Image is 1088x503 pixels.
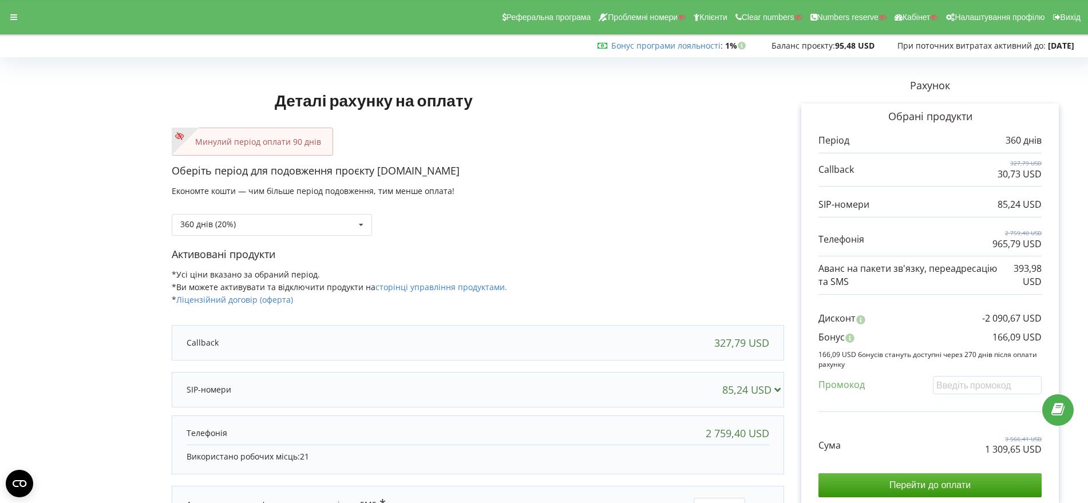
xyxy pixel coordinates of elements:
div: 360 днів (20%) [180,220,236,228]
p: Промокод [818,378,865,391]
p: SIP-номери [187,384,231,395]
a: сторінці управління продуктами. [375,282,507,292]
p: -2 090,67 USD [982,312,1042,325]
span: Проблемні номери [608,13,678,22]
button: Open CMP widget [6,470,33,497]
span: Налаштування профілю [955,13,1045,22]
p: Минулий період оплати 90 днів [184,136,321,148]
p: 327,79 USD [998,159,1042,167]
p: 166,09 USD бонусів стануть доступні через 270 днів після оплати рахунку [818,350,1042,369]
p: Телефонія [187,427,227,439]
strong: 95,48 USD [835,40,875,51]
p: 360 днів [1006,134,1042,147]
p: 965,79 USD [992,237,1042,251]
p: Період [818,134,849,147]
span: Clear numbers [742,13,794,22]
p: 3 566,41 USD [985,435,1042,443]
p: Активовані продукти [172,247,784,262]
strong: [DATE] [1048,40,1074,51]
span: *Усі ціни вказано за обраний період. [172,269,320,280]
p: 85,24 USD [998,198,1042,211]
span: Numbers reserve [817,13,879,22]
span: : [611,40,723,51]
div: 2 759,40 USD [706,427,769,439]
span: Економте кошти — чим більше період подовження, тим менше оплата! [172,185,454,196]
p: 166,09 USD [992,331,1042,344]
span: *Ви можете активувати та відключити продукти на [172,282,507,292]
p: Телефонія [818,233,864,246]
span: Кабінет [903,13,931,22]
input: Введіть промокод [933,376,1042,394]
p: Callback [187,337,219,348]
p: Обрані продукти [818,109,1042,124]
p: 1 309,65 USD [985,443,1042,456]
p: Аванс на пакети зв'язку, переадресацію та SMS [818,262,999,288]
input: Перейти до оплати [818,473,1042,497]
p: Дисконт [818,312,856,325]
div: 327,79 USD [714,337,769,348]
p: Оберіть період для подовження проєкту [DOMAIN_NAME] [172,164,784,179]
span: Вихід [1061,13,1081,22]
h1: Деталі рахунку на оплату [172,73,576,128]
p: Рахунок [784,78,1076,93]
p: Callback [818,163,854,176]
span: Реферальна програма [507,13,591,22]
div: 85,24 USD [722,384,786,395]
p: Бонус [818,331,845,344]
span: 21 [300,451,309,462]
p: 2 759,40 USD [992,229,1042,237]
span: Клієнти [699,13,727,22]
span: Баланс проєкту: [772,40,835,51]
p: Сума [818,439,841,452]
a: Ліцензійний договір (оферта) [176,294,293,305]
span: При поточних витратах активний до: [897,40,1046,51]
p: SIP-номери [818,198,869,211]
strong: 1% [725,40,749,51]
p: 30,73 USD [998,168,1042,181]
p: 393,98 USD [999,262,1042,288]
a: Бонус програми лояльності [611,40,721,51]
p: Використано робочих місць: [187,451,769,462]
